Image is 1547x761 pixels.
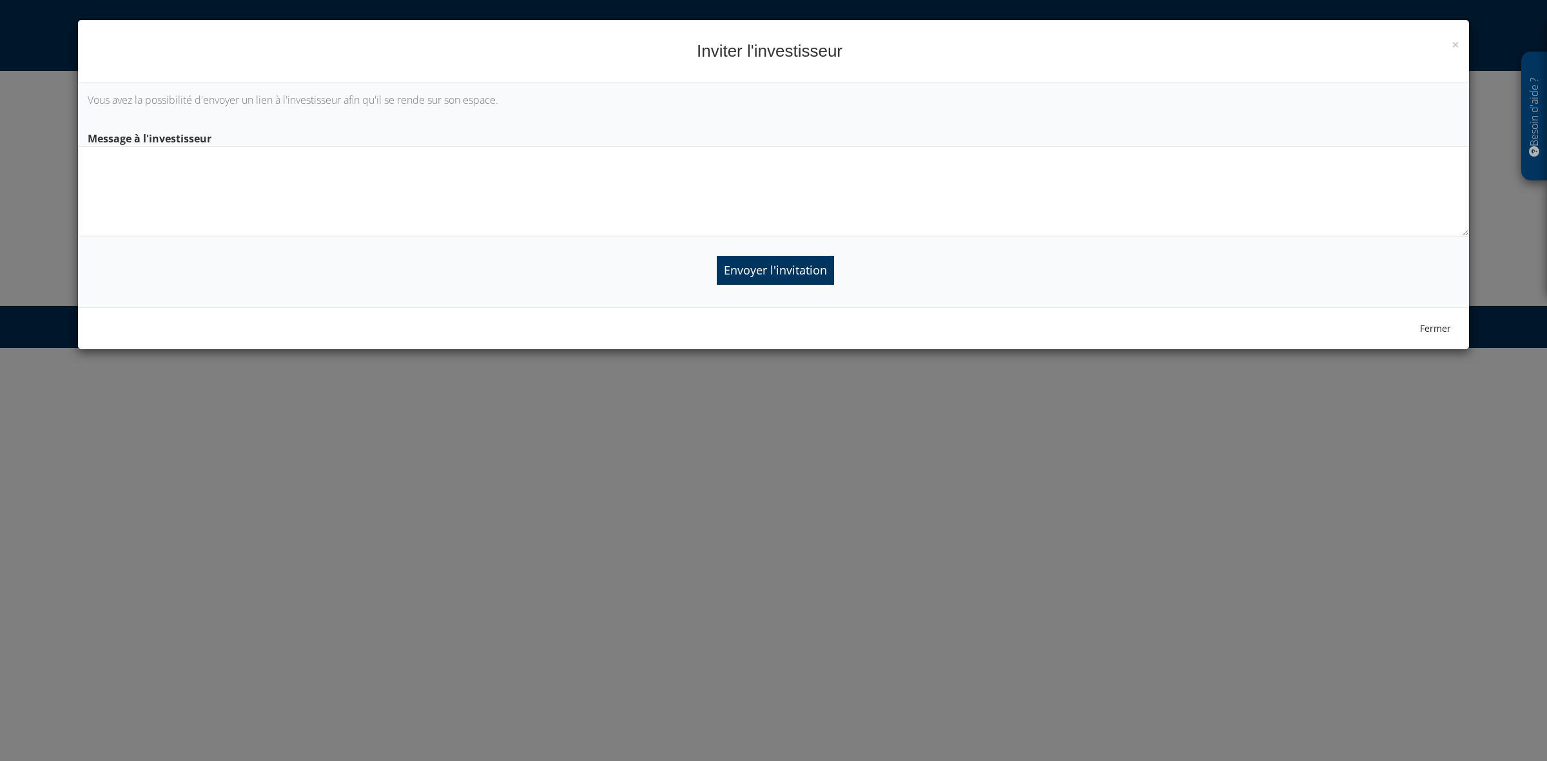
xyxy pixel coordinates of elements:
p: Besoin d'aide ? [1527,59,1542,175]
input: Envoyer l'invitation [717,256,834,285]
label: Message à l'investisseur [78,127,1469,146]
p: Vous avez la possibilité d'envoyer un lien à l'investisseur afin qu'il se rende sur son espace. [88,93,1459,108]
h4: Inviter l'investisseur [88,39,1459,63]
span: × [1452,35,1459,53]
button: Fermer [1412,318,1459,340]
